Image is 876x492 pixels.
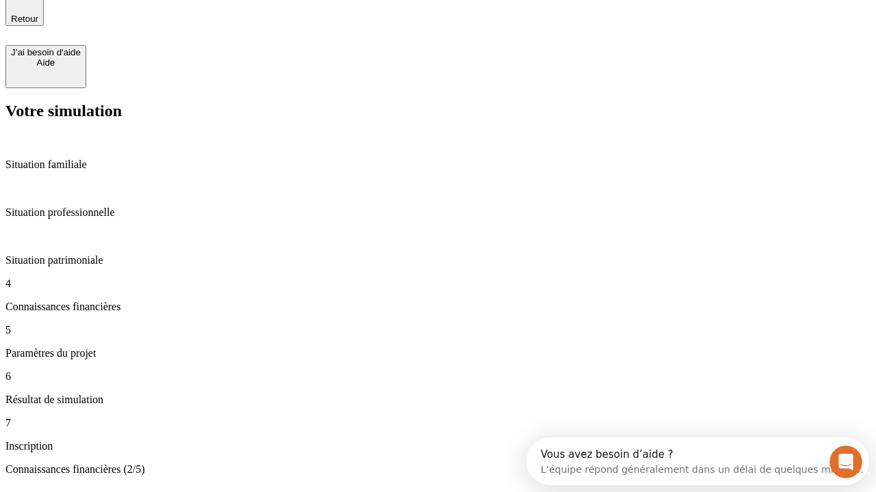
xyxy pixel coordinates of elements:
p: Résultat de simulation [5,394,871,406]
div: Ouvrir le Messenger Intercom [5,5,377,43]
div: L’équipe répond généralement dans un délai de quelques minutes. [14,23,337,37]
span: Retour [11,14,38,24]
p: Inscription [5,440,871,452]
p: 4 [5,277,871,290]
p: Situation professionnelle [5,206,871,219]
p: 6 [5,370,871,383]
p: Paramètres du projet [5,347,871,359]
p: Connaissances financières [5,301,871,313]
p: Situation patrimoniale [5,254,871,266]
p: Situation familiale [5,159,871,171]
p: Connaissances financières (2/5) [5,463,871,476]
iframe: Intercom live chat discovery launcher [526,437,869,485]
p: 5 [5,324,871,336]
div: Aide [11,57,81,68]
h2: Votre simulation [5,102,871,120]
iframe: Intercom live chat [829,446,862,478]
div: Vous avez besoin d’aide ? [14,12,337,23]
button: J’ai besoin d'aideAide [5,45,86,88]
div: J’ai besoin d'aide [11,47,81,57]
p: 7 [5,417,871,429]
